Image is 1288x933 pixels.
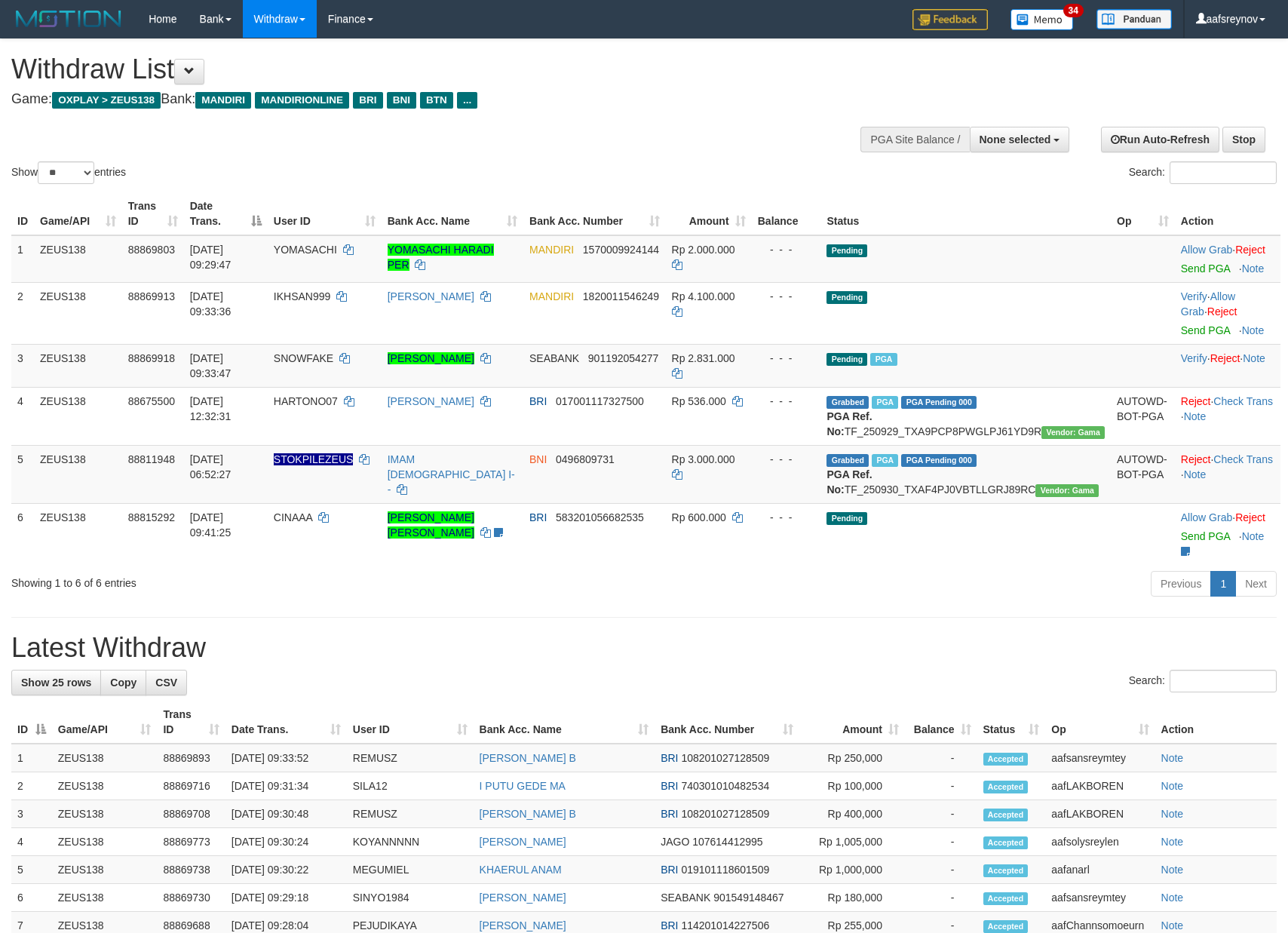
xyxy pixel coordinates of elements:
a: [PERSON_NAME] [388,352,474,364]
td: ZEUS138 [52,772,158,800]
div: - - - [758,242,815,257]
a: Send PGA [1181,262,1230,275]
a: Note [1161,892,1184,904]
label: Search: [1129,670,1277,692]
th: ID [11,192,34,235]
td: ZEUS138 [52,856,158,884]
td: 3 [11,344,34,387]
td: Rp 100,000 [799,772,905,800]
input: Search: [1170,670,1277,692]
td: [DATE] 09:30:48 [225,800,347,828]
a: Reject [1210,352,1240,364]
span: Accepted [983,836,1029,849]
span: 88675500 [128,395,175,407]
td: 88869738 [157,856,225,884]
td: aafLAKBOREN [1045,772,1155,800]
th: Action [1175,192,1280,235]
h1: Latest Withdraw [11,633,1277,663]
th: Game/API: activate to sort column ascending [34,192,122,235]
td: ZEUS138 [34,387,122,445]
td: 88869708 [157,800,225,828]
td: - [905,744,977,772]
a: CSV [146,670,187,695]
span: [DATE] 09:41:25 [190,511,232,539]
td: 6 [11,884,52,912]
span: IKHSAN999 [274,290,330,302]
span: 34 [1063,4,1084,17]
span: Copy 0496809731 to clipboard [556,453,615,465]
td: KOYANNNNN [347,828,474,856]
span: 88869803 [128,244,175,256]
th: Date Trans.: activate to sort column ascending [225,701,347,744]
span: None selected [980,134,1051,146]
td: · [1175,503,1280,565]
span: · [1181,511,1235,523]
a: [PERSON_NAME] [480,919,566,931]
div: - - - [758,510,815,525]
a: Note [1161,836,1184,848]
a: Note [1184,410,1207,422]
td: aafsansreymtey [1045,744,1155,772]
a: Send PGA [1181,324,1230,336]
span: Rp 2.000.000 [672,244,735,256]
td: aafsolysreylen [1045,828,1155,856]
span: [DATE] 12:32:31 [190,395,232,422]
img: panduan.png [1096,9,1172,29]
td: · [1175,235,1280,283]
td: 2 [11,772,52,800]
th: Bank Acc. Name: activate to sort column ascending [474,701,655,744]
a: Note [1161,808,1184,820]
th: Status: activate to sort column ascending [977,701,1046,744]
td: Rp 180,000 [799,884,905,912]
span: 88869918 [128,352,175,364]
span: Copy 740301010482534 to clipboard [681,780,769,792]
td: - [905,772,977,800]
span: [DATE] 09:29:47 [190,244,232,271]
a: [PERSON_NAME] B [480,808,576,820]
td: 5 [11,445,34,503]
span: OXPLAY > ZEUS138 [52,92,161,109]
a: Reject [1235,244,1265,256]
td: 4 [11,828,52,856]
span: 88815292 [128,511,175,523]
a: Note [1243,352,1265,364]
a: Reject [1181,395,1211,407]
td: [DATE] 09:31:34 [225,772,347,800]
td: AUTOWD-BOT-PGA [1111,387,1175,445]
span: CINAAA [274,511,312,523]
img: MOTION_logo.png [11,8,126,30]
span: Copy 583201056682535 to clipboard [556,511,644,523]
td: · · [1175,282,1280,344]
th: ID: activate to sort column descending [11,701,52,744]
span: Grabbed [826,454,869,467]
a: KHAERUL ANAM [480,864,562,876]
h1: Withdraw List [11,54,844,84]
th: Status [820,192,1111,235]
td: - [905,800,977,828]
span: MANDIRIONLINE [255,92,349,109]
div: - - - [758,351,815,366]
b: PGA Ref. No: [826,468,872,496]
td: ZEUS138 [34,344,122,387]
td: Rp 1,005,000 [799,828,905,856]
span: BNI [387,92,416,109]
td: ZEUS138 [34,235,122,283]
td: REMUSZ [347,744,474,772]
button: None selected [970,127,1070,152]
td: ZEUS138 [52,800,158,828]
span: Pending [826,244,867,257]
td: [DATE] 09:29:18 [225,884,347,912]
div: - - - [758,452,815,467]
td: 5 [11,856,52,884]
a: Allow Grab [1181,511,1232,523]
span: [DATE] 09:33:47 [190,352,232,379]
th: Balance [752,192,821,235]
td: ZEUS138 [52,744,158,772]
td: 88869893 [157,744,225,772]
span: Copy 114201014227506 to clipboard [681,919,769,931]
th: Bank Acc. Name: activate to sort column ascending [382,192,523,235]
a: I PUTU GEDE MA [480,780,566,792]
span: Rp 600.000 [672,511,726,523]
span: 88811948 [128,453,175,465]
td: [DATE] 09:33:52 [225,744,347,772]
